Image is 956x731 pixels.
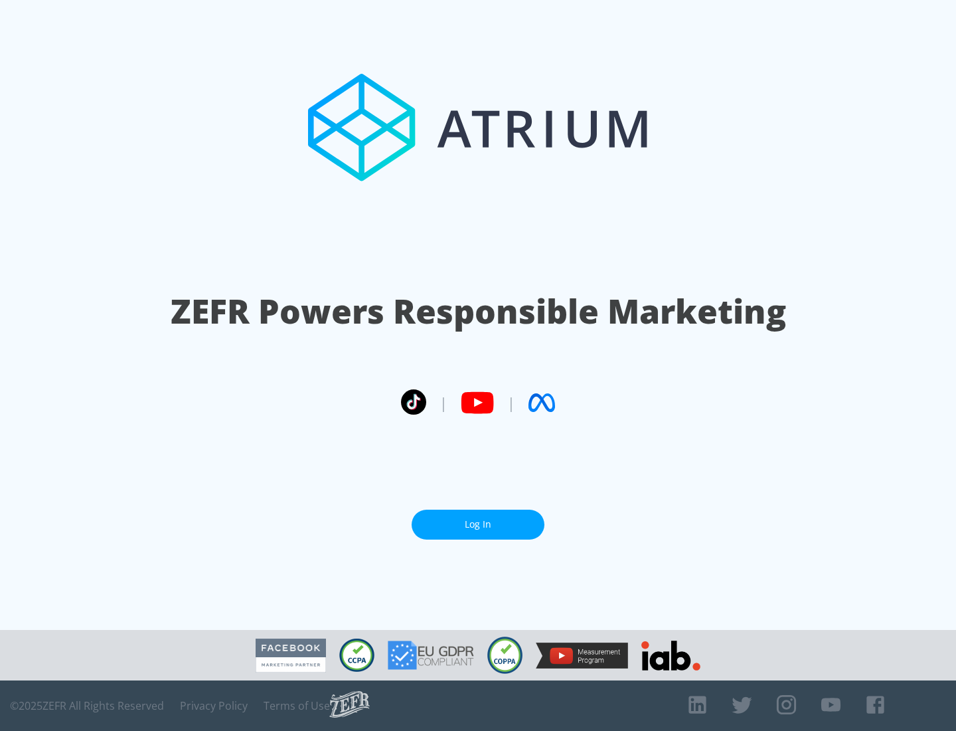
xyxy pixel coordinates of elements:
img: IAB [641,641,700,671]
img: COPPA Compliant [487,637,522,674]
img: CCPA Compliant [339,639,374,672]
img: GDPR Compliant [388,641,474,670]
span: © 2025 ZEFR All Rights Reserved [10,699,164,712]
a: Terms of Use [264,699,330,712]
a: Privacy Policy [180,699,248,712]
img: Facebook Marketing Partner [256,639,326,673]
img: YouTube Measurement Program [536,643,628,669]
a: Log In [412,510,544,540]
h1: ZEFR Powers Responsible Marketing [171,288,786,334]
span: | [507,393,515,413]
span: | [439,393,447,413]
